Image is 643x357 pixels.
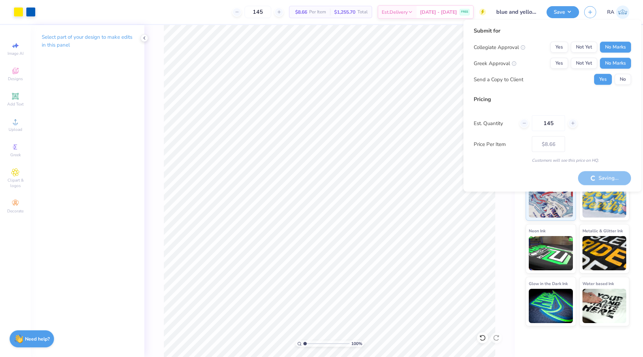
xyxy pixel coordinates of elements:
[571,58,597,69] button: Not Yet
[334,9,355,16] span: $1,255.70
[461,10,468,14] span: FREE
[7,101,24,107] span: Add Text
[529,236,573,270] img: Neon Ink
[529,183,573,218] img: Standard
[607,8,614,16] span: RA
[594,74,612,85] button: Yes
[474,43,525,51] div: Collegiate Approval
[550,42,568,53] button: Yes
[550,58,568,69] button: Yes
[547,6,579,18] button: Save
[3,177,27,188] span: Clipart & logos
[7,208,24,214] span: Decorate
[474,27,631,35] div: Submit for
[582,183,627,218] img: Puff Ink
[615,74,631,85] button: No
[420,9,457,16] span: [DATE] - [DATE]
[245,6,271,18] input: – –
[582,289,627,323] img: Water based Ink
[582,227,623,234] span: Metallic & Glitter Ink
[529,227,546,234] span: Neon Ink
[474,59,516,67] div: Greek Approval
[607,5,629,19] a: RA
[474,119,514,127] label: Est. Quantity
[474,75,523,83] div: Send a Copy to Client
[600,42,631,53] button: No Marks
[9,127,22,132] span: Upload
[474,140,527,148] label: Price Per Item
[474,157,631,163] div: Customers will see this price on HQ.
[582,280,614,287] span: Water based Ink
[357,9,368,16] span: Total
[42,33,133,49] p: Select part of your design to make edits in this panel
[532,115,565,131] input: – –
[616,5,629,19] img: Riley Ash
[529,280,568,287] span: Glow in the Dark Ink
[309,9,326,16] span: Per Item
[351,341,362,347] span: 100 %
[582,236,627,270] img: Metallic & Glitter Ink
[491,5,541,19] input: Untitled Design
[600,58,631,69] button: No Marks
[529,289,573,323] img: Glow in the Dark Ink
[8,51,24,56] span: Image AI
[382,9,408,16] span: Est. Delivery
[571,42,597,53] button: Not Yet
[10,152,21,158] span: Greek
[474,95,631,103] div: Pricing
[25,336,50,342] strong: Need help?
[8,76,23,82] span: Designs
[293,9,307,16] span: $8.66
